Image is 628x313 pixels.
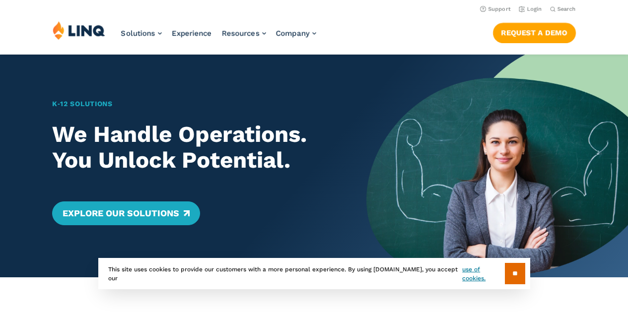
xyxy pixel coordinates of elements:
[493,23,576,43] a: Request a Demo
[493,21,576,43] nav: Button Navigation
[52,99,341,109] h1: K‑12 Solutions
[52,122,341,174] h2: We Handle Operations. You Unlock Potential.
[52,201,200,225] a: Explore Our Solutions
[276,29,316,38] a: Company
[462,265,504,283] a: use of cookies.
[366,55,628,277] img: Home Banner
[276,29,310,38] span: Company
[558,6,576,12] span: Search
[172,29,212,38] a: Experience
[53,21,105,40] img: LINQ | K‑12 Software
[222,29,260,38] span: Resources
[480,6,511,12] a: Support
[550,5,576,13] button: Open Search Bar
[121,21,316,54] nav: Primary Navigation
[121,29,162,38] a: Solutions
[519,6,542,12] a: Login
[98,258,530,289] div: This site uses cookies to provide our customers with a more personal experience. By using [DOMAIN...
[121,29,155,38] span: Solutions
[222,29,266,38] a: Resources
